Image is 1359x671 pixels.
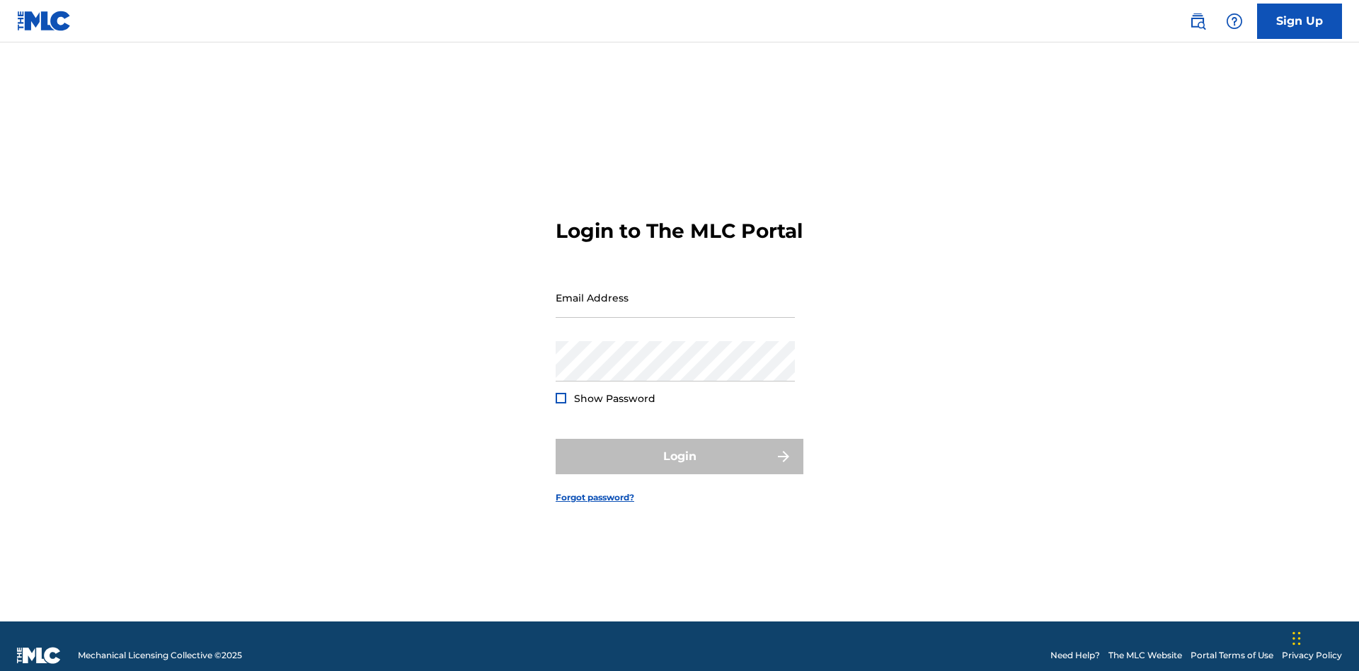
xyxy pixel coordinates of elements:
[1191,649,1273,662] a: Portal Terms of Use
[17,11,71,31] img: MLC Logo
[1108,649,1182,662] a: The MLC Website
[1050,649,1100,662] a: Need Help?
[17,647,61,664] img: logo
[1257,4,1342,39] a: Sign Up
[1292,617,1301,660] div: Drag
[1226,13,1243,30] img: help
[1282,649,1342,662] a: Privacy Policy
[1183,7,1212,35] a: Public Search
[556,219,803,243] h3: Login to The MLC Portal
[574,392,655,405] span: Show Password
[1220,7,1249,35] div: Help
[78,649,242,662] span: Mechanical Licensing Collective © 2025
[1288,603,1359,671] iframe: Chat Widget
[556,491,634,504] a: Forgot password?
[1189,13,1206,30] img: search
